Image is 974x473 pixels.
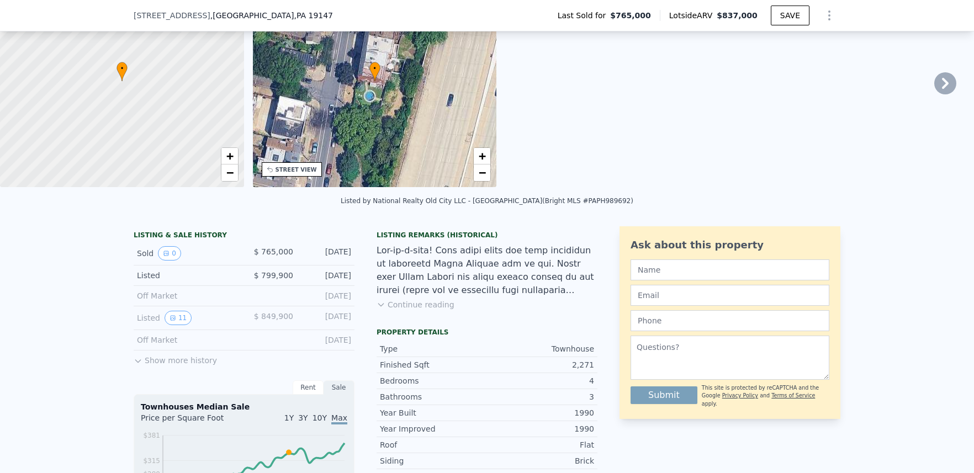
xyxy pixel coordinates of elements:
div: Listed by National Realty Old City LLC - [GEOGRAPHIC_DATA] (Bright MLS #PAPH989692) [341,197,633,205]
button: View historical data [165,311,192,325]
span: Last Sold for [558,10,611,21]
button: SAVE [771,6,809,25]
div: Property details [377,328,597,337]
a: Privacy Policy [722,392,758,398]
div: Brick [487,455,594,466]
div: Sale [324,380,354,395]
div: Type [380,343,487,354]
div: • [117,62,128,81]
div: Rent [293,380,324,395]
div: Sold [137,246,235,261]
button: Submit [631,386,697,404]
div: Bathrooms [380,391,487,402]
input: Phone [631,310,829,331]
div: 2,271 [487,359,594,370]
div: This site is protected by reCAPTCHA and the Google and apply. [702,384,829,408]
div: Townhouse [487,343,594,354]
span: 1Y [284,413,294,422]
div: 3 [487,391,594,402]
span: , [GEOGRAPHIC_DATA] [210,10,333,21]
div: Year Improved [380,423,487,434]
span: $ 799,900 [254,271,293,280]
span: + [226,149,233,163]
span: 10Y [313,413,327,422]
div: STREET VIEW [276,166,317,174]
a: Zoom out [221,164,238,181]
a: Zoom in [474,148,490,164]
div: Listed [137,311,235,325]
div: [DATE] [302,311,351,325]
div: Off Market [137,334,235,346]
div: • [369,62,380,81]
div: Price per Square Foot [141,412,244,430]
span: $ 849,900 [254,312,293,321]
div: Ask about this property [631,237,829,253]
button: Show more history [134,350,217,366]
span: , PA 19147 [294,11,333,20]
button: Continue reading [377,299,454,310]
div: 4 [487,375,594,386]
span: • [369,63,380,73]
span: Max [331,413,347,424]
input: Name [631,259,829,280]
button: Show Options [818,4,840,26]
div: Listed [137,270,235,281]
span: $765,000 [610,10,651,21]
div: LISTING & SALE HISTORY [134,231,354,242]
span: $837,000 [717,11,758,20]
div: Townhouses Median Sale [141,401,347,412]
div: Lor-ip-d-sita! Cons adipi elits doe temp incididun ut laboreetd Magna Aliquae adm ve qui. Nostr e... [377,244,597,297]
span: $ 765,000 [254,247,293,256]
a: Zoom in [221,148,238,164]
span: 3Y [298,413,308,422]
div: Siding [380,455,487,466]
div: Finished Sqft [380,359,487,370]
span: − [479,166,486,179]
a: Terms of Service [771,392,815,398]
div: 1990 [487,423,594,434]
tspan: $381 [143,432,160,439]
span: Lotside ARV [669,10,717,21]
span: − [226,166,233,179]
div: [DATE] [302,290,351,301]
div: Roof [380,439,487,450]
div: [DATE] [302,334,351,346]
span: [STREET_ADDRESS] [134,10,210,21]
div: Listing Remarks (Historical) [377,231,597,240]
div: Flat [487,439,594,450]
input: Email [631,285,829,306]
span: • [117,63,128,73]
div: Off Market [137,290,235,301]
a: Zoom out [474,164,490,181]
span: + [479,149,486,163]
div: Year Built [380,407,487,418]
div: [DATE] [302,246,351,261]
tspan: $315 [143,457,160,465]
div: [DATE] [302,270,351,281]
div: 1990 [487,407,594,418]
button: View historical data [158,246,181,261]
div: Bedrooms [380,375,487,386]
